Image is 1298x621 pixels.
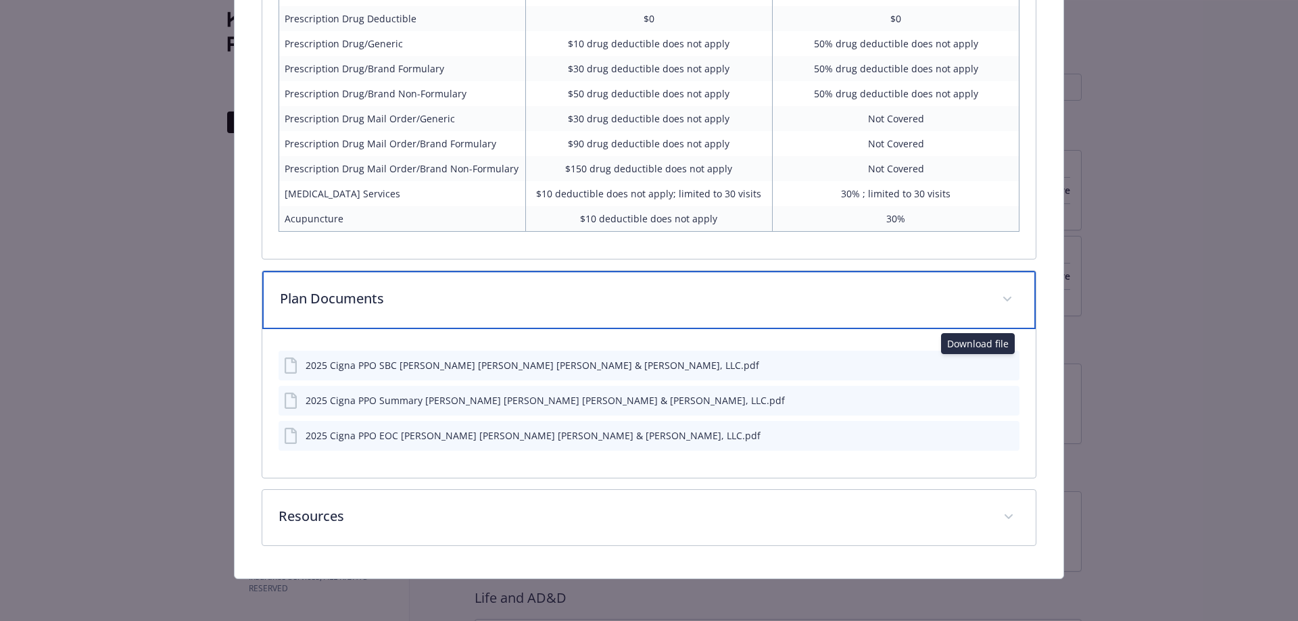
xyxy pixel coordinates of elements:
td: $10 drug deductible does not apply [525,31,772,56]
button: preview file [1002,358,1014,372]
td: $150 drug deductible does not apply [525,156,772,181]
td: $90 drug deductible does not apply [525,131,772,156]
p: Plan Documents [280,289,986,309]
td: 50% drug deductible does not apply [773,81,1019,106]
div: Plan Documents [262,329,1036,478]
td: 50% drug deductible does not apply [773,56,1019,81]
td: 50% drug deductible does not apply [773,31,1019,56]
td: Prescription Drug/Brand Formulary [279,56,525,81]
td: Acupuncture [279,206,525,232]
td: Not Covered [773,106,1019,131]
td: $10 deductible does not apply [525,206,772,232]
div: Plan Documents [262,271,1036,329]
td: Prescription Drug/Brand Non-Formulary [279,81,525,106]
button: preview file [1002,428,1014,443]
div: Download file [941,333,1015,354]
td: Not Covered [773,131,1019,156]
div: Resources [262,490,1036,545]
td: Not Covered [773,156,1019,181]
button: download file [980,358,991,372]
td: Prescription Drug Deductible [279,6,525,31]
td: Prescription Drug Mail Order/Brand Formulary [279,131,525,156]
div: 2025 Cigna PPO Summary [PERSON_NAME] [PERSON_NAME] [PERSON_NAME] & [PERSON_NAME], LLC.pdf [306,393,785,407]
td: Prescription Drug/Generic [279,31,525,56]
td: $0 [525,6,772,31]
td: Prescription Drug Mail Order/Generic [279,106,525,131]
td: $0 [773,6,1019,31]
div: 2025 Cigna PPO SBC [PERSON_NAME] [PERSON_NAME] [PERSON_NAME] & [PERSON_NAME], LLC.pdf [306,358,759,372]
div: 2025 Cigna PPO EOC [PERSON_NAME] [PERSON_NAME] [PERSON_NAME] & [PERSON_NAME], LLC.pdf [306,428,761,443]
td: 30% [773,206,1019,232]
td: $30 drug deductible does not apply [525,106,772,131]
td: Prescription Drug Mail Order/Brand Non-Formulary [279,156,525,181]
td: $30 drug deductible does not apply [525,56,772,81]
td: [MEDICAL_DATA] Services [279,181,525,206]
td: 30% ; limited to 30 visits [773,181,1019,206]
button: download file [980,428,991,443]
td: $10 deductible does not apply; limited to 30 visits [525,181,772,206]
td: $50 drug deductible does not apply [525,81,772,106]
button: preview file [1002,393,1014,407]
p: Resources [279,506,988,526]
button: download file [980,393,991,407]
